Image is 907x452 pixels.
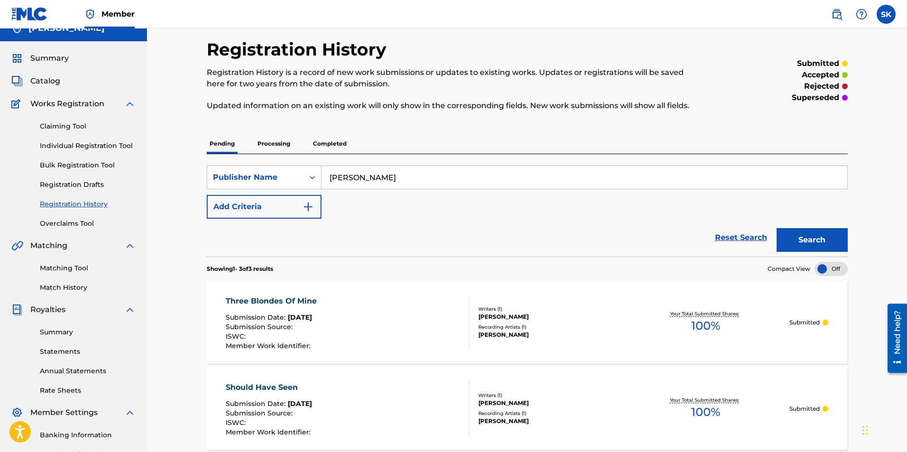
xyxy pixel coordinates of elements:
img: Summary [11,53,23,64]
a: Registration History [40,199,136,209]
iframe: Resource Center [880,300,907,377]
p: Completed [310,134,349,154]
a: Banking Information [40,430,136,440]
div: User Menu [877,5,896,24]
span: Submission Source : [226,323,295,331]
img: Works Registration [11,98,24,110]
a: Public Search [827,5,846,24]
span: Matching [30,240,67,251]
p: Submitted [789,318,820,327]
div: [PERSON_NAME] [478,313,622,321]
img: 9d2ae6d4665cec9f34b9.svg [302,201,314,212]
span: 100 % [691,404,720,421]
p: Your Total Submitted Shares: [670,310,742,317]
a: Rate Sheets [40,386,136,396]
img: help [856,9,867,20]
p: Registration History is a record of new work submissions or updates to existing works. Updates or... [207,67,700,90]
a: CatalogCatalog [11,75,60,87]
a: Statements [40,347,136,357]
p: Updated information on an existing work will only show in the corresponding fields. New work subm... [207,100,700,111]
a: Overclaims Tool [40,219,136,229]
span: Member Settings [30,407,98,418]
div: Writers ( 1 ) [478,305,622,313]
p: submitted [797,58,839,69]
a: Annual Statements [40,366,136,376]
a: Three Blondes Of MineSubmission Date:[DATE]Submission Source:ISWC:Member Work Identifier:Writers ... [207,281,848,364]
span: 100 % [691,317,720,334]
a: Reset Search [710,227,772,248]
span: [DATE] [288,313,312,322]
div: Three Blondes Of Mine [226,295,321,307]
div: [PERSON_NAME] [478,331,622,339]
span: Works Registration [30,98,104,110]
img: expand [124,240,136,251]
span: Submission Date : [226,313,288,322]
img: Top Rightsholder [84,9,96,20]
div: Writers ( 1 ) [478,392,622,399]
img: search [831,9,843,20]
a: Should Have SeenSubmission Date:[DATE]Submission Source:ISWC:Member Work Identifier:Writers (1)[P... [207,367,848,450]
span: Member [101,9,135,19]
img: Catalog [11,75,23,87]
span: Royalties [30,304,65,315]
p: rejected [804,81,839,92]
a: Individual Registration Tool [40,141,136,151]
form: Search Form [207,166,848,257]
p: Submitted [789,405,820,413]
span: Member Work Identifier : [226,341,313,350]
a: Registration Drafts [40,180,136,190]
span: Member Work Identifier : [226,428,313,436]
button: Search [777,228,848,252]
div: Should Have Seen [226,382,313,393]
button: Add Criteria [207,195,321,219]
img: Royalties [11,304,23,315]
span: ISWC : [226,418,248,427]
a: Summary [40,327,136,337]
p: Pending [207,134,238,154]
a: SummarySummary [11,53,69,64]
p: accepted [802,69,839,81]
a: Match History [40,283,136,293]
img: Member Settings [11,407,23,418]
img: expand [124,407,136,418]
p: Processing [255,134,293,154]
div: Recording Artists ( 1 ) [478,323,622,331]
span: Catalog [30,75,60,87]
p: Showing 1 - 3 of 3 results [207,265,273,273]
iframe: Chat Widget [860,406,907,452]
p: Your Total Submitted Shares: [670,397,742,404]
span: ISWC : [226,332,248,341]
span: Summary [30,53,69,64]
span: Compact View [768,265,810,273]
a: Matching Tool [40,263,136,273]
a: Bulk Registration Tool [40,160,136,170]
img: expand [124,98,136,110]
h2: Registration History [207,39,391,60]
img: MLC Logo [11,7,48,21]
div: Publisher Name [213,172,298,183]
img: Matching [11,240,23,251]
div: [PERSON_NAME] [478,417,622,425]
img: expand [124,304,136,315]
span: [DATE] [288,399,312,408]
span: Submission Source : [226,409,295,417]
div: Drag [862,416,868,444]
div: [PERSON_NAME] [478,399,622,407]
div: Recording Artists ( 1 ) [478,410,622,417]
a: Claiming Tool [40,121,136,131]
p: superseded [792,92,839,103]
div: Help [852,5,871,24]
span: Submission Date : [226,399,288,408]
